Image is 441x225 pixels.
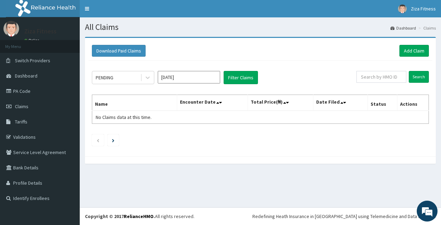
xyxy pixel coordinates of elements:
button: Filter Claims [224,71,258,84]
div: Redefining Heath Insurance in [GEOGRAPHIC_DATA] using Telemedicine and Data Science! [252,213,436,220]
input: Select Month and Year [158,71,220,83]
span: Claims [15,103,28,110]
a: Online [24,38,41,43]
a: Previous page [96,137,100,143]
span: Switch Providers [15,57,50,64]
span: Ziza Fitness [411,6,436,12]
th: Date Filed [313,95,368,111]
footer: All rights reserved. [80,207,441,225]
th: Actions [397,95,429,111]
div: PENDING [96,74,113,81]
th: Total Price(₦) [248,95,313,111]
li: Claims [417,25,436,31]
h1: All Claims [85,23,436,32]
th: Encounter Date [177,95,248,111]
th: Name [92,95,177,111]
span: Dashboard [15,73,37,79]
a: Next page [112,137,114,143]
a: Add Claim [399,45,429,57]
input: Search [409,71,429,83]
span: Tariffs [15,119,27,125]
img: User Image [398,5,407,13]
span: No Claims data at this time. [96,114,152,120]
button: Download Paid Claims [92,45,146,57]
img: User Image [3,21,19,37]
th: Status [368,95,397,111]
strong: Copyright © 2017 . [85,213,155,219]
a: Dashboard [390,25,416,31]
a: RelianceHMO [124,213,154,219]
input: Search by HMO ID [356,71,406,83]
p: Ziza Fitness [24,28,57,34]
